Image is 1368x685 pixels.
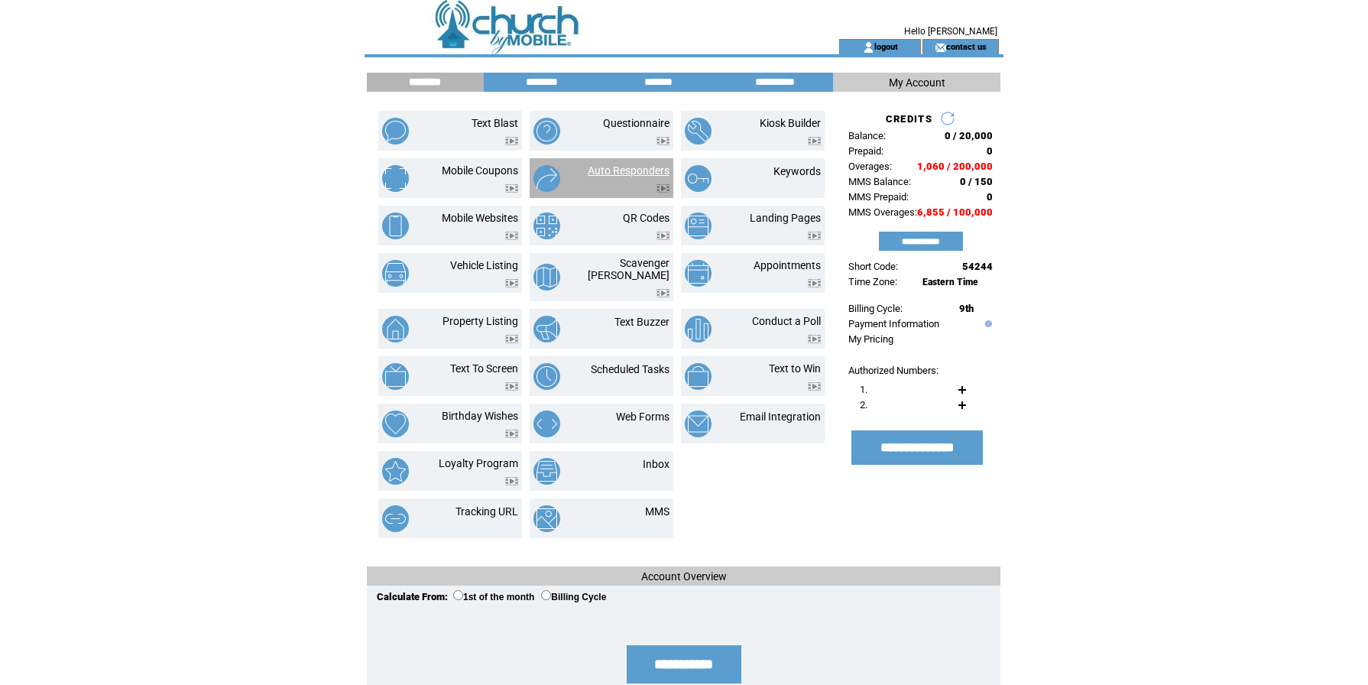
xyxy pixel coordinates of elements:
img: kiosk-builder.png [685,118,712,144]
img: vehicle-listing.png [382,260,409,287]
a: Text Blast [472,117,518,129]
a: Questionnaire [603,117,669,129]
img: mobile-websites.png [382,213,409,239]
img: help.gif [981,320,992,327]
span: Billing Cycle: [848,303,903,314]
span: Prepaid: [848,145,883,157]
a: Landing Pages [750,212,821,224]
a: Scheduled Tasks [591,363,669,375]
span: Hello [PERSON_NAME] [904,26,997,37]
img: video.png [808,232,821,240]
img: landing-pages.png [685,213,712,239]
span: 2. [860,399,867,411]
img: video.png [505,430,518,438]
a: contact us [946,41,987,51]
span: Calculate From: [377,591,448,602]
img: text-blast.png [382,118,409,144]
img: video.png [656,137,669,145]
a: Text Buzzer [614,316,669,328]
img: text-buzzer.png [533,316,560,342]
img: mms.png [533,505,560,532]
span: 1. [860,384,867,395]
label: Billing Cycle [541,592,606,602]
a: Payment Information [848,318,939,330]
a: Tracking URL [455,505,518,518]
img: video.png [808,279,821,287]
img: birthday-wishes.png [382,411,409,437]
img: account_icon.gif [863,41,874,54]
a: Text to Win [769,362,821,375]
img: video.png [656,289,669,297]
a: Scavenger [PERSON_NAME] [588,257,669,281]
span: CREDITS [886,113,932,125]
img: video.png [505,137,518,145]
a: Mobile Coupons [442,164,518,177]
span: 0 / 20,000 [945,130,993,141]
a: Mobile Websites [442,212,518,224]
span: 0 [987,191,993,203]
img: qr-codes.png [533,213,560,239]
img: video.png [505,382,518,391]
span: 9th [959,303,974,314]
span: Overages: [848,161,892,172]
img: email-integration.png [685,411,712,437]
span: Account Overview [641,570,727,583]
img: video.png [656,232,669,240]
span: MMS Overages: [848,206,917,218]
a: MMS [645,505,669,518]
img: appointments.png [685,260,712,287]
a: Web Forms [616,411,669,423]
img: video.png [505,477,518,485]
img: questionnaire.png [533,118,560,144]
img: video.png [505,184,518,193]
img: video.png [808,137,821,145]
a: Auto Responders [588,164,669,177]
img: video.png [808,382,821,391]
a: QR Codes [623,212,669,224]
img: scheduled-tasks.png [533,363,560,390]
span: Balance: [848,130,886,141]
a: Kiosk Builder [760,117,821,129]
img: text-to-screen.png [382,363,409,390]
img: video.png [505,279,518,287]
img: auto-responders.png [533,165,560,192]
img: text-to-win.png [685,363,712,390]
a: Email Integration [740,411,821,423]
img: video.png [505,335,518,343]
a: My Pricing [848,333,893,345]
span: 1,060 / 200,000 [917,161,993,172]
a: Loyalty Program [439,457,518,469]
img: keywords.png [685,165,712,192]
a: logout [874,41,898,51]
span: MMS Balance: [848,176,911,187]
span: 6,855 / 100,000 [917,206,993,218]
label: 1st of the month [453,592,534,602]
a: Inbox [643,458,669,470]
img: conduct-a-poll.png [685,316,712,342]
img: inbox.png [533,458,560,485]
img: video.png [505,232,518,240]
a: Birthday Wishes [442,410,518,422]
img: tracking-url.png [382,505,409,532]
span: MMS Prepaid: [848,191,909,203]
input: 1st of the month [453,590,463,600]
a: Appointments [754,259,821,271]
a: Vehicle Listing [450,259,518,271]
span: 0 [987,145,993,157]
a: Conduct a Poll [752,315,821,327]
a: Property Listing [442,315,518,327]
a: Keywords [773,165,821,177]
span: 54244 [962,261,993,272]
img: property-listing.png [382,316,409,342]
span: Time Zone: [848,276,897,287]
span: Authorized Numbers: [848,365,938,376]
span: 0 / 150 [960,176,993,187]
img: scavenger-hunt.png [533,264,560,291]
a: Text To Screen [450,362,518,375]
input: Billing Cycle [541,590,551,600]
span: Eastern Time [922,277,978,287]
img: video.png [656,184,669,193]
span: My Account [889,76,945,89]
img: mobile-coupons.png [382,165,409,192]
img: web-forms.png [533,411,560,437]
